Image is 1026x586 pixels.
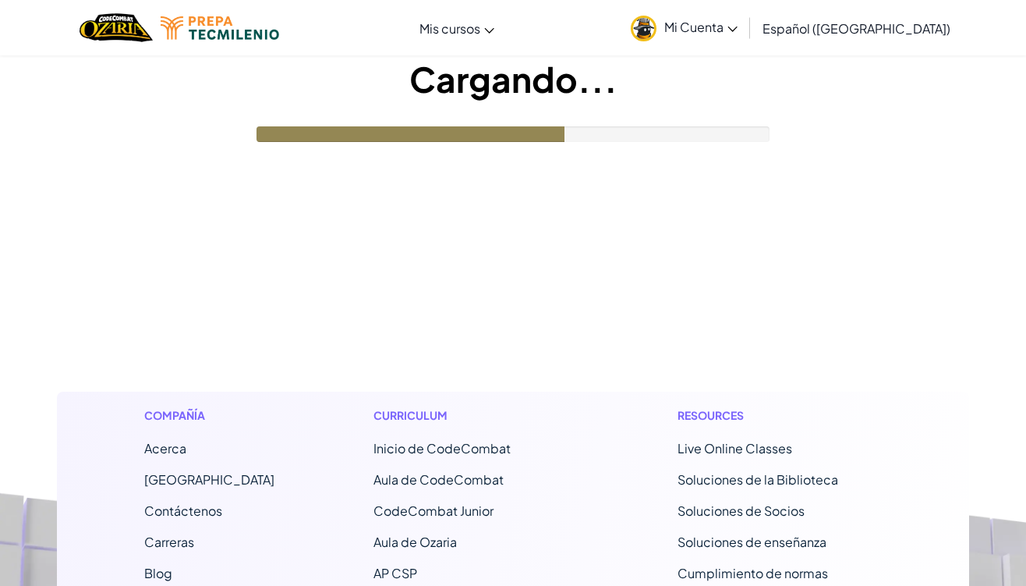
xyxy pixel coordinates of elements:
img: Tecmilenio logo [161,16,279,40]
a: Acerca [144,440,186,456]
a: CodeCombat Junior [373,503,494,519]
a: Aula de Ozaria [373,534,457,550]
span: Español ([GEOGRAPHIC_DATA]) [762,20,950,37]
a: Aula de CodeCombat [373,471,504,488]
span: Mis cursos [419,20,480,37]
a: Live Online Classes [678,440,792,456]
img: avatar [631,16,656,41]
a: Español ([GEOGRAPHIC_DATA]) [755,7,958,49]
img: Home [80,12,152,44]
a: Mi Cuenta [623,3,745,52]
a: Soluciones de la Biblioteca [678,471,838,488]
span: Inicio de CodeCombat [373,440,511,456]
a: Mis cursos [412,7,502,49]
span: Contáctenos [144,503,222,519]
a: Soluciones de Socios [678,503,805,519]
a: Blog [144,565,172,581]
a: Carreras [144,534,194,550]
a: AP CSP [373,565,417,581]
a: Ozaria by CodeCombat logo [80,12,152,44]
a: Cumplimiento de normas [678,565,828,581]
h1: Compañía [144,407,274,424]
span: Mi Cuenta [664,19,738,35]
a: [GEOGRAPHIC_DATA] [144,471,274,488]
h1: Curriculum [373,407,578,424]
a: Soluciones de enseñanza [678,534,826,550]
h1: Resources [678,407,883,424]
